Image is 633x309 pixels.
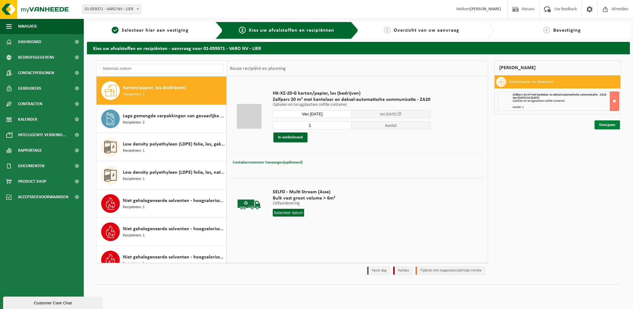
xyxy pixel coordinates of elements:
[227,61,289,76] div: Keuze recipiënt en planning
[18,96,42,112] span: Contracten
[273,189,335,195] span: SELFD - Multi Stream (Asse)
[18,34,41,50] span: Dashboard
[123,92,145,97] span: Recipiënten: 2
[18,19,37,34] span: Navigatie
[384,27,391,34] span: 3
[97,190,227,218] button: Niet gehalogeneerde solventen - hoogcalorisch in 200lt-vat Recipiënten: 1
[273,201,335,206] p: Zelfaanlevering
[18,174,46,189] span: Product Shop
[123,253,225,261] span: Niet gehalogeneerde solventen - hoogcalorisch in kleinverpakking
[97,218,227,246] button: Niet gehalogeneerde solventen - hoogcalorisch in IBC Recipiënten: 1
[82,5,141,14] span: 01-059371 - VARO NV - LIER
[352,121,430,129] span: Aantal
[393,266,412,275] li: Holiday
[97,77,227,105] button: Karton/papier, los (bedrijven) Recipiënten: 2
[470,7,501,11] strong: [PERSON_NAME]
[112,27,119,34] span: 1
[18,112,37,127] span: Kalender
[97,161,227,190] button: Low density polyethyleen (LDPE) folie, los, naturel/gekleurd (80/20) Recipiënten: 1
[415,266,485,275] li: Tijdelijk niet toegestaan/période limitée
[394,28,459,33] span: Overzicht van uw aanvraag
[18,189,68,205] span: Acceptatievoorwaarden
[123,120,145,126] span: Recipiënten: 2
[273,209,304,217] input: Selecteer datum
[18,81,41,96] span: Gebruikers
[100,64,223,73] input: Materiaal zoeken
[239,27,246,34] span: 2
[513,100,619,103] div: Ophalen en terugplaatsen zelfde container
[3,295,104,309] iframe: chat widget
[18,158,44,174] span: Documenten
[123,112,225,120] span: Lege gemengde verpakkingen van gevaarlijke stoffen
[123,176,145,182] span: Recipiënten: 1
[273,110,352,118] input: Selecteer datum
[97,246,227,274] button: Niet gehalogeneerde solventen - hoogcalorisch in kleinverpakking Recipiënten: 1
[123,141,225,148] span: Low density polyethyleen (LDPE) folie, los, gekleurd
[595,120,620,129] a: Doorgaan
[513,93,606,96] span: Zelfpers 20 m³ met kantelaar en deksel-automatische communicatie - ZA20
[509,77,554,87] h3: Karton/papier, los (bedrijven)
[123,261,145,267] span: Recipiënten: 1
[249,28,334,33] span: Kies uw afvalstoffen en recipiënten
[18,50,54,65] span: Bedrijfsgegevens
[123,84,186,92] span: Karton/papier, los (bedrijven)
[90,27,210,34] a: 1Selecteer hier een vestiging
[18,65,54,81] span: Contactpersonen
[123,233,145,239] span: Recipiënten: 1
[494,60,621,75] div: [PERSON_NAME]
[233,160,303,164] span: Containernummer toevoegen(optioneel)
[273,96,430,103] span: Zelfpers 20 m³ met kantelaar en deksel-automatische communicatie - ZA20
[273,195,335,201] span: Bulk vast groot volume > 6m³
[123,204,145,210] span: Recipiënten: 1
[367,266,390,275] li: Vaste dag
[543,27,550,34] span: 4
[97,105,227,133] button: Lege gemengde verpakkingen van gevaarlijke stoffen Recipiënten: 2
[123,169,225,176] span: Low density polyethyleen (LDPE) folie, los, naturel/gekleurd (80/20)
[123,197,225,204] span: Niet gehalogeneerde solventen - hoogcalorisch in 200lt-vat
[18,127,66,143] span: Intelligente verbond...
[123,148,145,154] span: Recipiënten: 1
[553,28,581,33] span: Bevestiging
[123,225,225,233] span: Niet gehalogeneerde solventen - hoogcalorisch in IBC
[122,28,189,33] span: Selecteer hier een vestiging
[18,143,42,158] span: Rapportage
[273,103,430,107] p: Ophalen en terugplaatsen zelfde container
[273,132,308,142] button: In winkelmand
[273,90,430,96] span: HK-XZ-20-G karton/papier, los (bedrijven)
[87,42,630,54] h2: Kies uw afvalstoffen en recipiënten - aanvraag voor 01-059371 - VARO NV - LIER
[380,112,397,116] span: tot [DATE]
[97,133,227,161] button: Low density polyethyleen (LDPE) folie, los, gekleurd Recipiënten: 1
[232,158,303,167] button: Containernummer toevoegen(optioneel)
[513,96,539,100] strong: Van [DATE] tot [DATE]
[513,106,619,109] div: Aantal: 1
